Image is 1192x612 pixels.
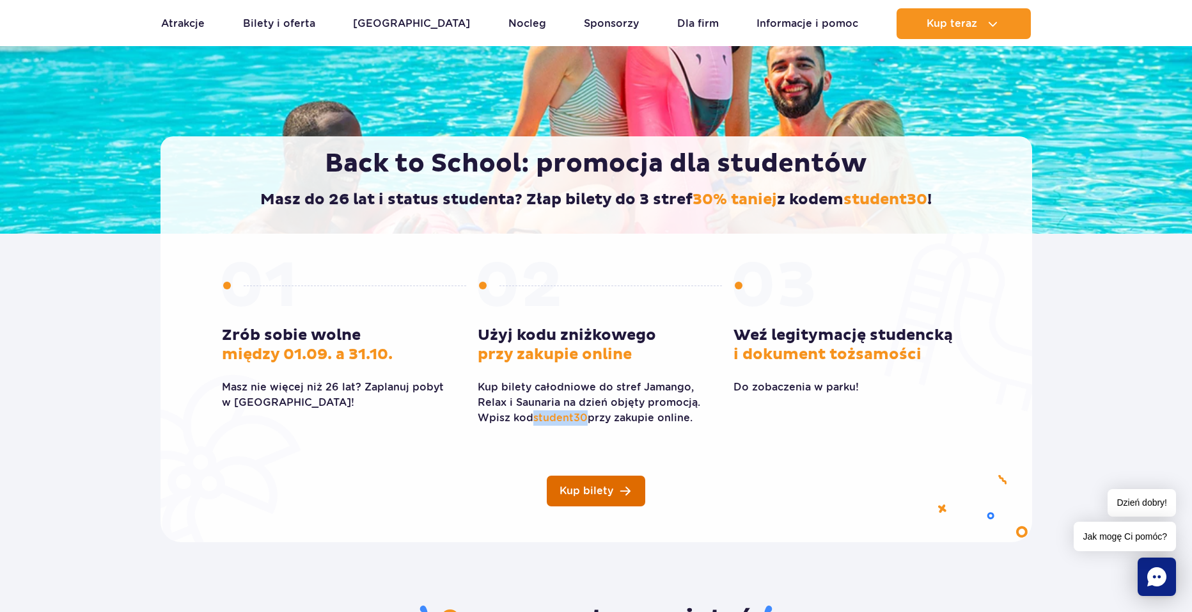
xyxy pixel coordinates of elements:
span: między 01.09. a 31.10. [222,345,393,364]
a: Bilety i oferta [243,8,315,39]
a: Nocleg [508,8,546,39]
button: Kup teraz [897,8,1031,39]
p: Kup bilety całodniowe do stref Jamango, Relax i Saunaria na dzień objęty promocją. Wpisz kod przy... [478,380,714,426]
h3: Użyj kodu zniżkowego [478,326,714,364]
div: Chat [1138,558,1176,596]
span: student30 [533,412,588,424]
span: Kup bilety [560,486,613,496]
span: student30 [843,190,927,209]
h1: Back to School: promocja dla studentów [187,148,1005,180]
a: Dla firm [677,8,719,39]
a: Informacje i pomoc [757,8,858,39]
p: Do zobaczenia w parku! [733,380,970,395]
p: Masz nie więcej niż 26 lat? Zaplanuj pobyt w [GEOGRAPHIC_DATA]! [222,380,459,410]
h2: Masz do 26 lat i status studenta? Złap bilety do 3 stref z kodem ! [187,190,1005,209]
a: Atrakcje [161,8,205,39]
span: przy zakupie online [478,345,632,364]
a: Sponsorzy [584,8,639,39]
span: Kup teraz [927,18,977,29]
span: Jak mogę Ci pomóc? [1074,522,1176,551]
a: Kup bilety [547,476,645,506]
span: 30% taniej [693,190,777,209]
span: i dokument tożsamości [733,345,921,364]
a: [GEOGRAPHIC_DATA] [353,8,470,39]
h3: Weź legitymację studencką [733,326,970,364]
span: Dzień dobry! [1108,489,1176,517]
h3: Zrób sobie wolne [222,326,459,364]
